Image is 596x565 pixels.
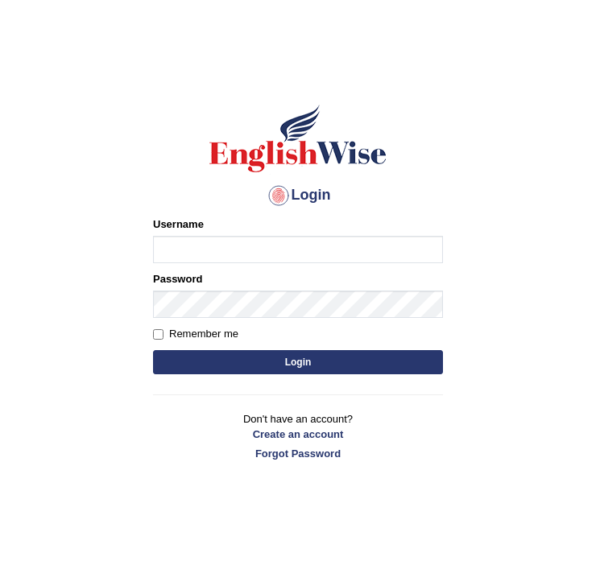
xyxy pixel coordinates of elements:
[153,446,443,461] a: Forgot Password
[153,217,204,232] label: Username
[153,350,443,374] button: Login
[153,329,163,340] input: Remember me
[153,183,443,208] h4: Login
[153,411,443,461] p: Don't have an account?
[153,427,443,442] a: Create an account
[206,102,390,175] img: Logo of English Wise sign in for intelligent practice with AI
[153,271,202,287] label: Password
[153,326,238,342] label: Remember me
